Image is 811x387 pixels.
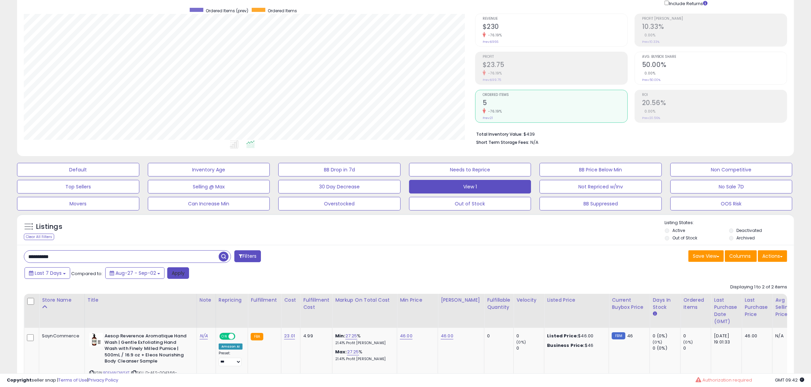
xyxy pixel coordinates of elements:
div: Repricing [219,297,245,304]
small: (0%) [653,339,662,345]
label: Deactivated [737,228,762,233]
b: Max: [335,349,347,355]
button: Last 7 Days [25,267,70,279]
div: 0 [683,345,711,351]
span: Last 7 Days [35,270,62,276]
label: Active [672,228,685,233]
span: Ordered Items [483,93,627,97]
div: Avg Selling Price [775,297,800,318]
div: 0 (0%) [653,333,680,339]
div: 0 [683,333,711,339]
button: Can Increase Min [148,197,270,211]
span: N/A [530,139,539,146]
button: BB Price Below Min [540,163,662,176]
div: Amazon AI [219,343,243,350]
small: -76.19% [486,109,502,114]
div: Days In Stock [653,297,677,311]
button: Non Competitive [670,163,793,176]
span: Profit [483,55,627,59]
button: Top Sellers [17,180,139,193]
small: Prev: 21 [483,116,493,120]
h2: 20.56% [642,99,787,108]
div: 0 (0%) [653,345,680,351]
span: Revenue [483,17,627,21]
a: 27.25 [347,349,359,355]
div: 0 [516,333,544,339]
small: 0.00% [642,71,656,76]
div: Fulfillment [251,297,278,304]
small: Prev: 20.56% [642,116,660,120]
a: B0FHWQW5XT [103,370,130,376]
button: Apply [167,267,189,279]
small: -76.19% [486,33,502,38]
button: BB Drop in 7d [278,163,401,176]
div: Min Price [400,297,435,304]
strong: Copyright [7,377,32,383]
button: Filters [234,250,261,262]
span: ROI [642,93,787,97]
div: Fulfillable Quantity [487,297,511,311]
span: 2025-09-10 09:42 GMT [775,377,804,383]
h2: 50.00% [642,61,787,70]
small: Prev: 10.33% [642,40,659,44]
div: 46.00 [745,333,767,339]
b: Short Term Storage Fees: [476,139,529,145]
div: seller snap | | [7,377,118,384]
small: (0%) [683,339,693,345]
label: Archived [737,235,755,241]
small: Prev: $966 [483,40,498,44]
div: Preset: [219,351,243,366]
button: Selling @ Max [148,180,270,193]
span: | SKU: D-AES-004366-061284-S-WS [89,370,177,380]
small: -76.19% [486,71,502,76]
button: BB Suppressed [540,197,662,211]
div: 4.99 [303,333,327,339]
div: % [335,349,392,361]
h2: $230 [483,23,627,32]
div: Velocity [516,297,541,304]
small: 0.00% [642,109,656,114]
div: Markup on Total Cost [335,297,394,304]
div: SaynCommerce [42,333,79,339]
div: Fulfillment Cost [303,297,329,311]
li: $439 [476,130,782,138]
h2: 5 [483,99,627,108]
div: Cost [284,297,297,304]
div: [PERSON_NAME] [441,297,481,304]
small: Days In Stock. [653,311,657,317]
small: Prev: $99.75 [483,78,501,82]
span: Avg. Buybox Share [642,55,787,59]
button: View 1 [409,180,531,193]
span: Columns [729,253,751,259]
b: Listed Price: [547,333,578,339]
img: 41S4t-FojuL._SL40_.jpg [89,333,103,347]
a: 46.00 [400,333,412,339]
a: Terms of Use [58,377,87,383]
button: 30 Day Decrease [278,180,401,193]
div: N/A [775,333,798,339]
button: OOS Risk [670,197,793,211]
a: N/A [200,333,208,339]
div: Store Name [42,297,82,304]
div: Title [88,297,194,304]
div: Listed Price [547,297,606,304]
b: Aesop Reverence Aromatique Hand Wash | Gentle Exfoliating Hand Wash with Finely Milled Pumice | 5... [105,333,187,366]
a: 23.01 [284,333,295,339]
button: Aug-27 - Sep-02 [105,267,165,279]
a: 27.25 [345,333,357,339]
b: Total Inventory Value: [476,131,523,137]
small: Prev: 50.00% [642,78,660,82]
span: ON [220,334,229,339]
p: Listing States: [665,220,794,226]
button: Actions [758,250,787,262]
a: Privacy Policy [88,377,118,383]
p: 21.41% Profit [PERSON_NAME] [335,357,392,361]
small: FBM [612,332,625,339]
div: Last Purchase Price [745,297,769,318]
div: 0 [487,333,508,339]
button: Out of Stock [409,197,531,211]
span: Aug-27 - Sep-02 [115,270,156,276]
p: 21.41% Profit [PERSON_NAME] [335,341,392,346]
h2: 10.33% [642,23,787,32]
span: 46 [627,333,633,339]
